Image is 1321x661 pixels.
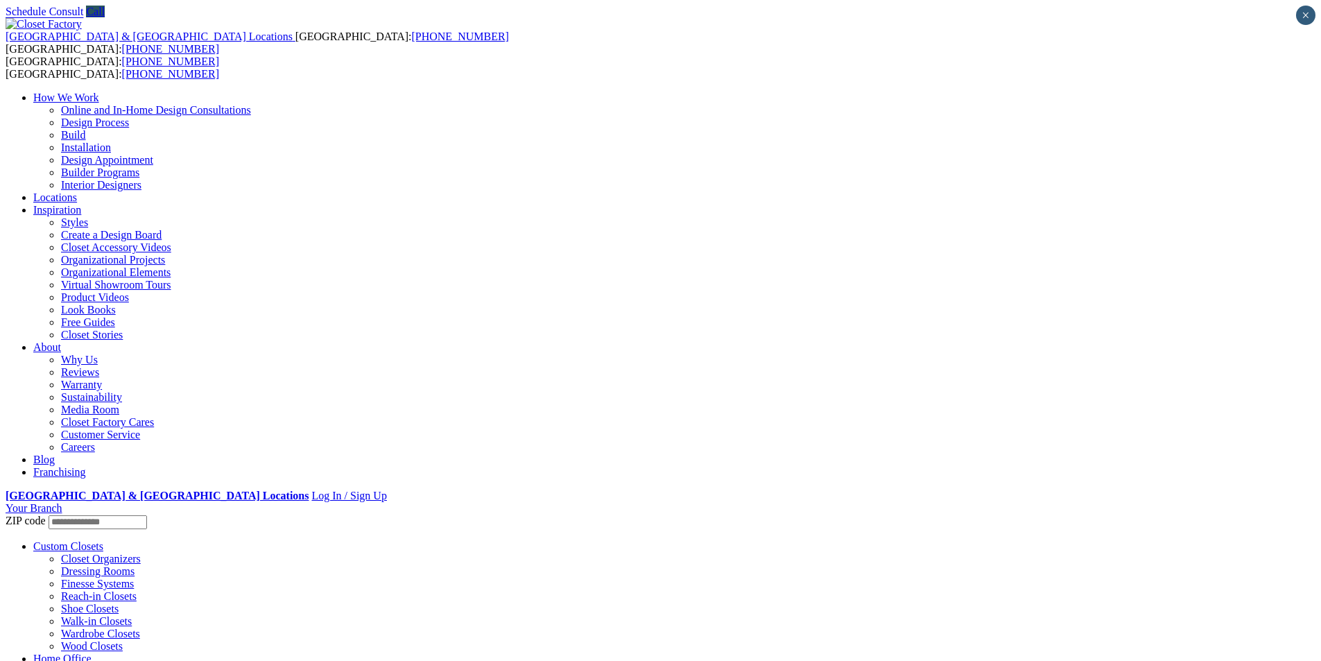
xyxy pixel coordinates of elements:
[6,55,219,80] span: [GEOGRAPHIC_DATA]: [GEOGRAPHIC_DATA]:
[61,117,129,128] a: Design Process
[33,341,61,353] a: About
[33,92,99,103] a: How We Work
[61,366,99,378] a: Reviews
[6,31,295,42] a: [GEOGRAPHIC_DATA] & [GEOGRAPHIC_DATA] Locations
[122,43,219,55] a: [PHONE_NUMBER]
[61,304,116,316] a: Look Books
[86,6,105,17] a: Call
[33,454,55,465] a: Blog
[61,391,122,403] a: Sustainability
[33,540,103,552] a: Custom Closets
[61,179,141,191] a: Interior Designers
[61,254,165,266] a: Organizational Projects
[61,329,123,341] a: Closet Stories
[61,640,123,652] a: Wood Closets
[61,266,171,278] a: Organizational Elements
[6,31,509,55] span: [GEOGRAPHIC_DATA]: [GEOGRAPHIC_DATA]:
[61,154,153,166] a: Design Appointment
[33,191,77,203] a: Locations
[311,490,386,501] a: Log In / Sign Up
[6,515,46,526] span: ZIP code
[33,466,86,478] a: Franchising
[411,31,508,42] a: [PHONE_NUMBER]
[61,229,162,241] a: Create a Design Board
[61,553,141,565] a: Closet Organizers
[61,241,171,253] a: Closet Accessory Videos
[61,429,140,440] a: Customer Service
[61,565,135,577] a: Dressing Rooms
[61,291,129,303] a: Product Videos
[61,316,115,328] a: Free Guides
[61,628,140,639] a: Wardrobe Closets
[6,6,83,17] a: Schedule Consult
[33,204,81,216] a: Inspiration
[6,31,293,42] span: [GEOGRAPHIC_DATA] & [GEOGRAPHIC_DATA] Locations
[122,68,219,80] a: [PHONE_NUMBER]
[6,502,62,514] a: Your Branch
[61,404,119,415] a: Media Room
[61,603,119,615] a: Shoe Closets
[49,515,147,529] input: Enter your Zip code
[6,490,309,501] a: [GEOGRAPHIC_DATA] & [GEOGRAPHIC_DATA] Locations
[61,216,88,228] a: Styles
[6,18,82,31] img: Closet Factory
[61,590,137,602] a: Reach-in Closets
[61,279,171,291] a: Virtual Showroom Tours
[61,578,134,590] a: Finesse Systems
[122,55,219,67] a: [PHONE_NUMBER]
[61,379,102,390] a: Warranty
[61,441,95,453] a: Careers
[61,129,86,141] a: Build
[61,141,111,153] a: Installation
[61,104,251,116] a: Online and In-Home Design Consultations
[61,166,139,178] a: Builder Programs
[1296,6,1315,25] button: Close
[61,615,132,627] a: Walk-in Closets
[61,416,154,428] a: Closet Factory Cares
[61,354,98,366] a: Why Us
